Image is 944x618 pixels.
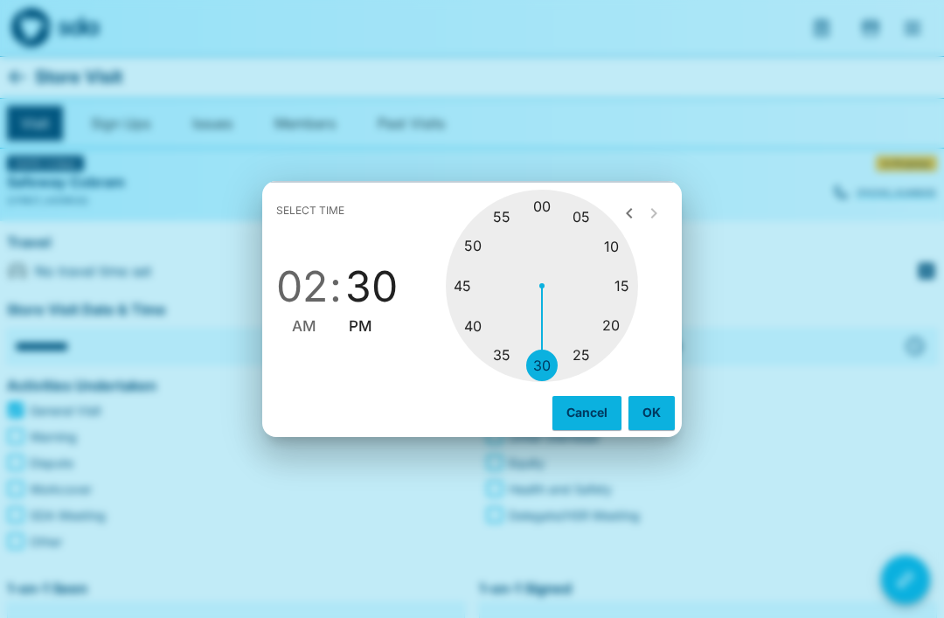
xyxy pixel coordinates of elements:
button: Cancel [552,396,621,429]
button: OK [628,396,675,429]
button: 30 [345,262,398,311]
button: PM [349,315,372,338]
span: : [330,262,342,311]
button: 02 [276,262,328,311]
span: Select time [276,197,344,225]
button: AM [292,315,316,338]
button: open previous view [612,196,647,231]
